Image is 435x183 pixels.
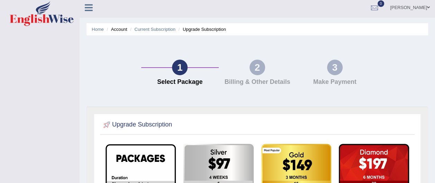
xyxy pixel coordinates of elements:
div: 1 [172,60,188,75]
a: Home [92,27,104,32]
h4: Billing & Other Details [222,79,293,86]
div: 3 [327,60,343,75]
h2: Upgrade Subscription [102,120,172,130]
li: Upgrade Subscription [177,26,226,33]
a: Current Subscription [134,27,175,32]
h4: Make Payment [299,79,370,86]
li: Account [105,26,127,33]
span: 0 [378,0,384,7]
div: 2 [250,60,265,75]
h4: Select Package [145,79,215,86]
